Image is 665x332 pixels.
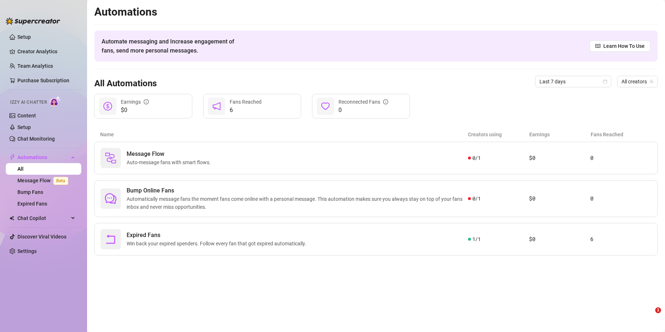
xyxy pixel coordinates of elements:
[655,307,661,313] span: 1
[17,75,75,86] a: Purchase Subscription
[17,124,31,130] a: Setup
[127,158,214,166] span: Auto-message fans with smart flows.
[17,234,66,240] a: Discover Viral Videos
[121,106,149,115] span: $0
[17,212,69,224] span: Chat Copilot
[590,194,652,203] article: 0
[105,152,116,164] img: svg%3e
[105,233,116,245] span: rollback
[321,102,330,111] span: heart
[649,79,654,84] span: team
[144,99,149,104] span: info-circle
[472,235,481,243] span: 1 / 1
[17,189,43,195] a: Bump Fans
[127,150,214,158] span: Message Flow
[595,43,600,49] span: read
[17,63,53,69] a: Team Analytics
[591,130,652,138] article: Fans Reached
[603,42,645,50] span: Learn How To Use
[590,235,652,244] article: 6
[10,99,47,106] span: Izzy AI Chatter
[103,102,112,111] span: dollar
[621,76,653,87] span: All creators
[105,193,116,204] span: comment
[529,194,590,203] article: $0
[529,235,590,244] article: $0
[338,98,388,106] div: Reconnected Fans
[17,34,31,40] a: Setup
[212,102,221,111] span: notification
[17,201,47,207] a: Expired Fans
[94,78,157,90] h3: All Automations
[53,177,68,185] span: Beta
[17,166,24,172] a: All
[590,154,652,162] article: 0
[17,248,37,254] a: Settings
[127,186,468,195] span: Bump Online Fans
[127,240,309,248] span: Win back your expired spenders. Follow every fan that got expired automatically.
[127,231,309,240] span: Expired Fans
[230,106,262,115] span: 6
[472,195,481,203] span: 0 / 1
[121,98,149,106] div: Earnings
[539,76,607,87] span: Last 7 days
[472,154,481,162] span: 0 / 1
[17,136,55,142] a: Chat Monitoring
[127,195,468,211] span: Automatically message fans the moment fans come online with a personal message. This automation m...
[590,40,650,52] a: Learn How To Use
[50,96,61,107] img: AI Chatter
[17,46,75,57] a: Creator Analytics
[94,5,658,19] h2: Automations
[230,99,262,105] span: Fans Reached
[529,130,591,138] article: Earnings
[102,37,241,55] span: Automate messaging and Increase engagement of fans, send more personal messages.
[9,216,14,221] img: Chat Copilot
[17,178,71,183] a: Message FlowBeta
[17,113,36,119] a: Content
[529,154,590,162] article: $0
[9,154,15,160] span: thunderbolt
[640,307,658,325] iframe: Intercom live chat
[17,152,69,163] span: Automations
[603,79,607,84] span: calendar
[100,130,468,138] article: Name
[338,106,388,115] span: 0
[383,99,388,104] span: info-circle
[6,17,60,25] img: logo-BBDzfeDw.svg
[468,130,529,138] article: Creators using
